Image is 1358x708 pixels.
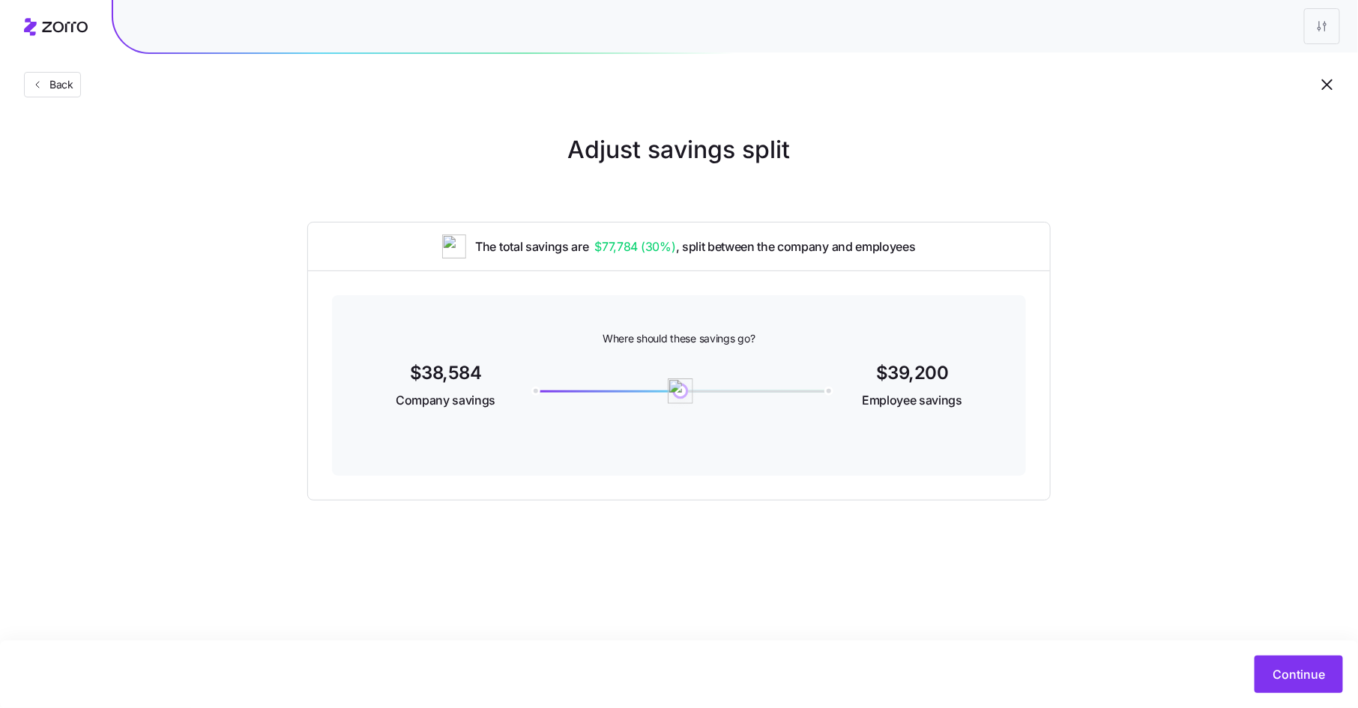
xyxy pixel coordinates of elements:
[1255,656,1343,693] button: Continue
[442,235,466,258] img: ai-icon.png
[43,77,73,92] span: Back
[595,237,676,256] span: $77,784
[1273,665,1325,683] span: Continue
[668,378,693,404] img: ai-icon.png
[24,72,81,97] button: Back
[307,132,1051,168] h1: Adjust savings split
[864,364,960,382] span: $39,200
[475,237,915,256] span: The total savings are , split between the company and employees
[603,331,755,346] span: Where should these savings go?
[396,391,495,410] span: Company savings
[862,391,962,410] span: Employee savings
[398,364,494,382] span: $38,584
[641,237,675,256] span: ( 30% )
